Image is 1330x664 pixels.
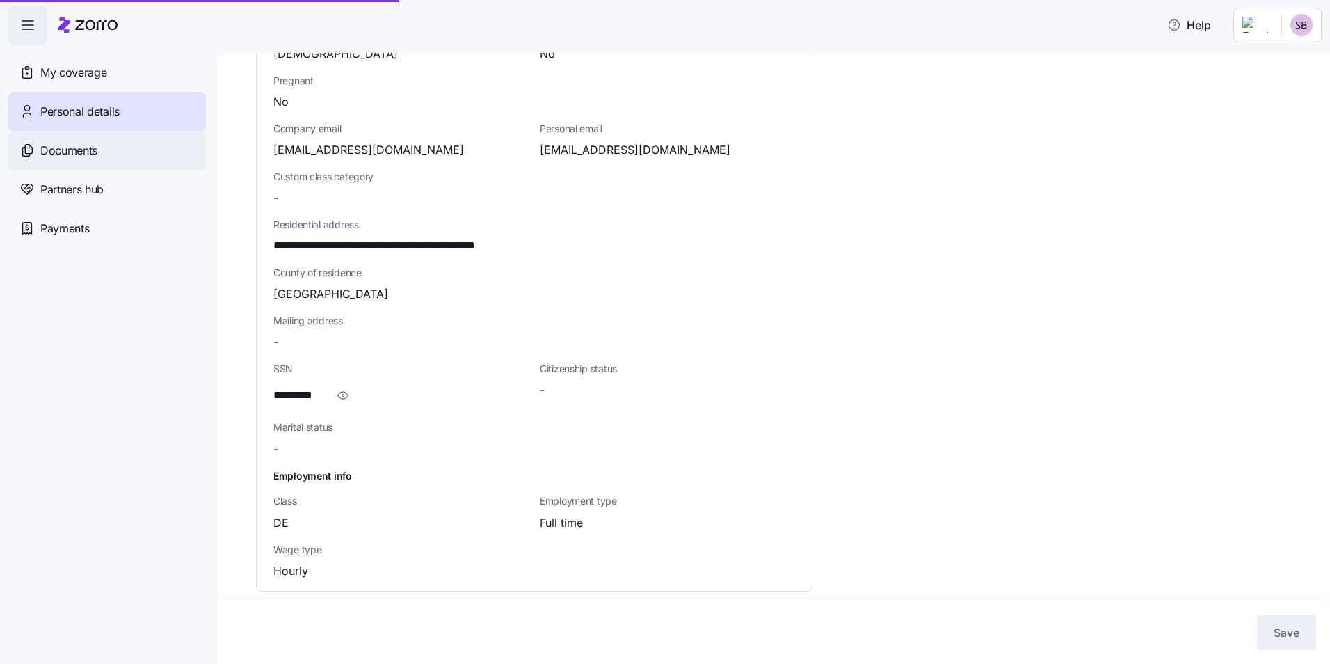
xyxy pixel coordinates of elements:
[540,381,545,399] span: -
[40,142,97,159] span: Documents
[273,45,398,63] span: [DEMOGRAPHIC_DATA]
[273,543,529,557] span: Wage type
[540,122,795,136] span: Personal email
[40,220,89,237] span: Payments
[1156,11,1222,39] button: Help
[8,209,206,248] a: Payments
[273,170,529,184] span: Custom class category
[273,362,529,376] span: SSN
[540,514,583,532] span: Full time
[1257,615,1316,650] button: Save
[273,333,278,351] span: -
[1242,17,1270,33] img: Employer logo
[1274,624,1299,641] span: Save
[273,314,795,328] span: Mailing address
[540,362,795,376] span: Citizenship status
[540,45,555,63] span: No
[273,514,289,532] span: DE
[40,103,120,120] span: Personal details
[540,494,795,508] span: Employment type
[273,441,278,458] span: -
[273,562,308,580] span: Hourly
[8,92,206,131] a: Personal details
[1290,14,1313,36] img: 5ed5e001504674b401c7928ab879a6d8
[273,420,529,434] span: Marital status
[273,141,464,159] span: [EMAIL_ADDRESS][DOMAIN_NAME]
[1167,17,1211,33] span: Help
[273,189,278,207] span: -
[273,494,529,508] span: Class
[273,266,795,280] span: County of residence
[273,93,289,111] span: No
[273,122,529,136] span: Company email
[8,131,206,170] a: Documents
[273,74,795,88] span: Pregnant
[273,468,795,483] h1: Employment info
[273,218,795,232] span: Residential address
[8,170,206,209] a: Partners hub
[40,64,106,81] span: My coverage
[540,141,730,159] span: [EMAIL_ADDRESS][DOMAIN_NAME]
[273,285,388,303] span: [GEOGRAPHIC_DATA]
[40,181,104,198] span: Partners hub
[8,53,206,92] a: My coverage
